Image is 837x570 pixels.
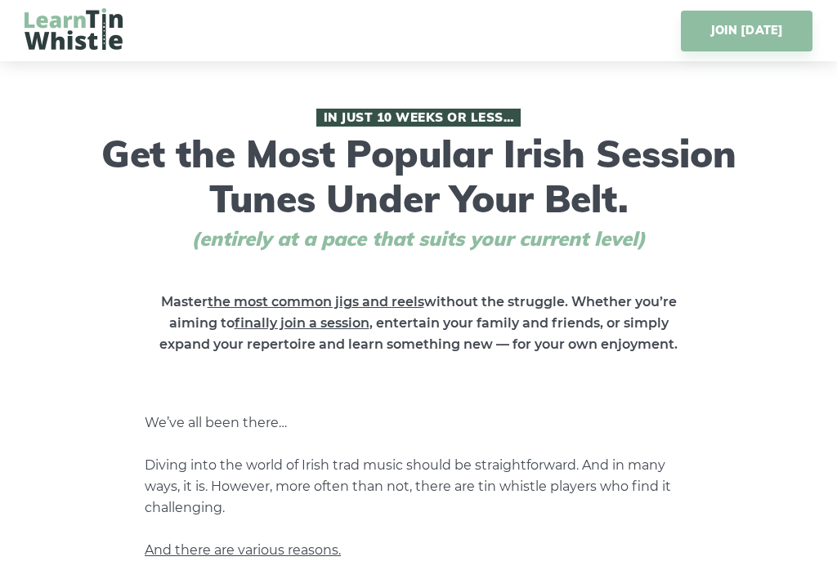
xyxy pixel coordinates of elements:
span: (entirely at a pace that suits your current level) [161,227,676,251]
span: And there are various reasons. [145,542,341,558]
h1: Get the Most Popular Irish Session Tunes Under Your Belt. [96,109,741,251]
img: LearnTinWhistle.com [25,8,123,50]
span: In Just 10 Weeks or Less… [316,109,521,127]
strong: Master without the struggle. Whether you’re aiming to , entertain your family and friends, or sim... [159,294,678,352]
a: JOIN [DATE] [681,11,812,51]
span: the most common jigs and reels [208,294,424,309]
span: finally join a session [235,315,369,331]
